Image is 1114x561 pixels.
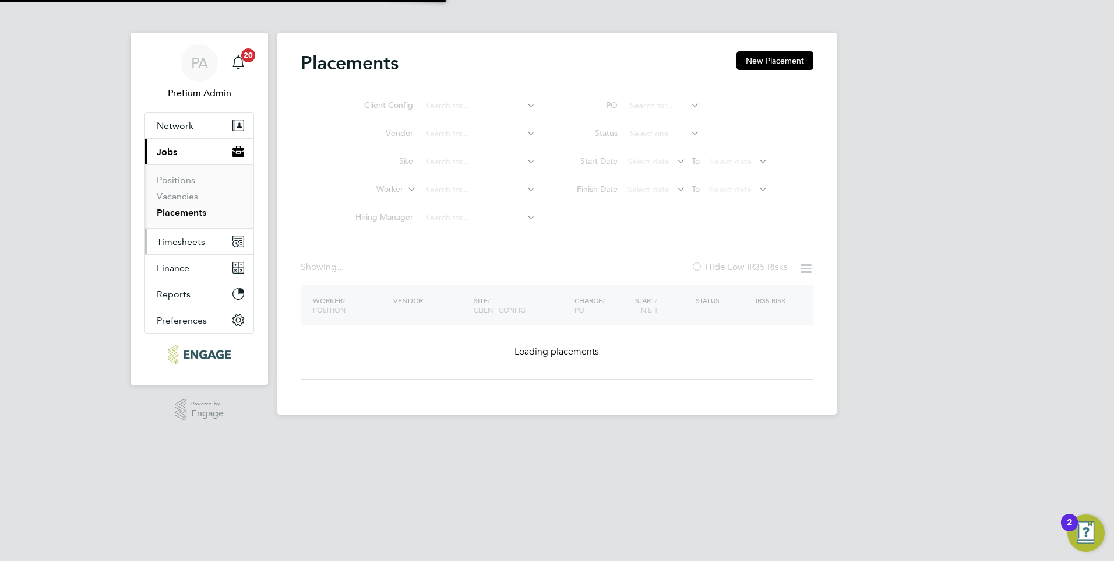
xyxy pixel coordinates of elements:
[337,261,344,273] span: ...
[144,86,254,100] span: Pretium Admin
[144,44,254,100] a: PAPretium Admin
[1067,514,1105,552] button: Open Resource Center, 2 new notifications
[175,399,224,421] a: Powered byEngage
[191,55,208,71] span: PA
[144,345,254,364] a: Go to home page
[1067,523,1072,538] div: 2
[145,229,253,254] button: Timesheets
[191,409,224,419] span: Engage
[131,33,268,385] nav: Main navigation
[301,51,399,75] h2: Placements
[301,261,346,274] div: Showing
[145,281,253,307] button: Reports
[157,191,198,202] a: Vacancies
[145,139,253,164] button: Jobs
[145,113,253,138] button: Network
[227,44,250,82] a: 20
[191,399,224,409] span: Powered by
[157,262,189,274] span: Finance
[157,146,177,157] span: Jobs
[157,207,206,218] a: Placements
[157,289,191,300] span: Reports
[691,261,788,273] label: Hide Low IR35 Risks
[157,236,205,247] span: Timesheets
[157,120,193,131] span: Network
[241,48,255,62] span: 20
[736,51,813,70] button: New Placement
[145,307,253,333] button: Preferences
[145,164,253,228] div: Jobs
[157,174,195,185] a: Positions
[168,345,230,364] img: ncclondon-logo-retina.png
[157,315,207,326] span: Preferences
[145,255,253,280] button: Finance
